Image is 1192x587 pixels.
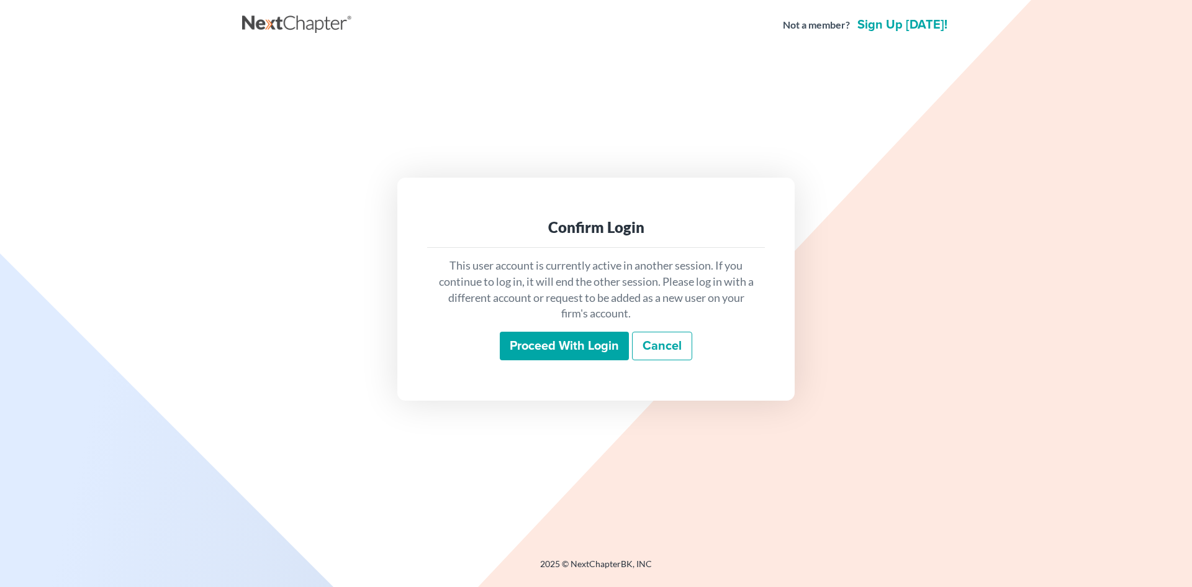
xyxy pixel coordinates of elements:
p: This user account is currently active in another session. If you continue to log in, it will end ... [437,258,755,322]
a: Cancel [632,332,692,360]
input: Proceed with login [500,332,629,360]
a: Sign up [DATE]! [855,19,950,31]
div: Confirm Login [437,217,755,237]
strong: Not a member? [783,18,850,32]
div: 2025 © NextChapterBK, INC [242,558,950,580]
